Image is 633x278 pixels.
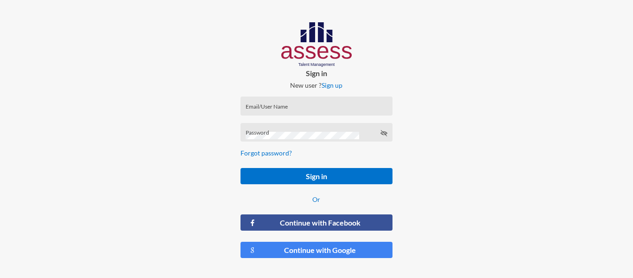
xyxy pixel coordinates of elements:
[241,168,392,184] button: Sign in
[241,242,392,258] button: Continue with Google
[233,81,399,89] p: New user ?
[281,22,352,67] img: AssessLogoo.svg
[241,149,292,157] a: Forgot password?
[241,214,392,231] button: Continue with Facebook
[322,81,342,89] a: Sign up
[241,195,392,203] p: Or
[233,69,399,78] p: Sign in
